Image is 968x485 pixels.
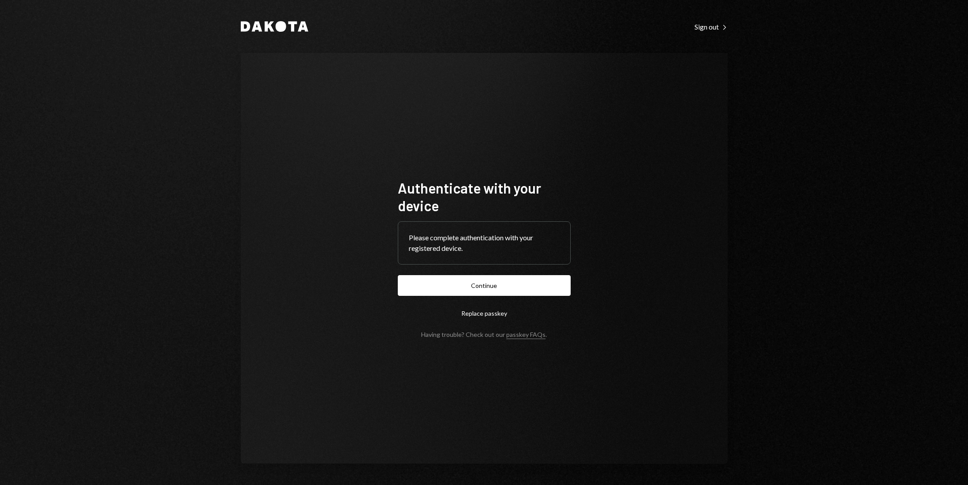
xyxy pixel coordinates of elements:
[409,232,560,254] div: Please complete authentication with your registered device.
[398,275,571,296] button: Continue
[695,22,728,31] a: Sign out
[398,179,571,214] h1: Authenticate with your device
[695,22,728,31] div: Sign out
[421,331,547,338] div: Having trouble? Check out our .
[506,331,546,339] a: passkey FAQs
[398,303,571,324] button: Replace passkey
